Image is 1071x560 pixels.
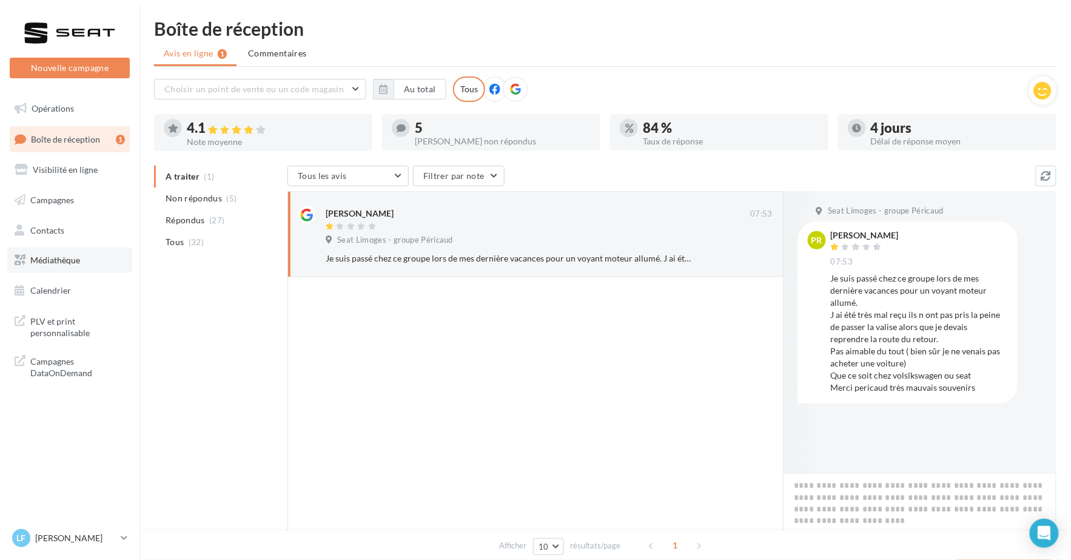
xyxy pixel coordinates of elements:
span: Campagnes DataOnDemand [30,353,125,379]
span: Choisir un point de vente ou un code magasin [164,84,344,94]
a: PLV et print personnalisable [7,308,132,344]
span: Opérations [32,103,74,113]
div: Délai de réponse moyen [871,137,1047,146]
span: Tous [166,236,184,248]
span: (32) [189,237,204,247]
span: 10 [539,542,549,552]
div: 84 % [643,121,819,135]
span: Boîte de réception [31,133,100,144]
a: Boîte de réception1 [7,126,132,152]
span: (27) [209,215,224,225]
span: (5) [227,194,237,203]
div: [PERSON_NAME] [326,207,394,220]
a: Médiathèque [7,248,132,273]
div: Taux de réponse [643,137,819,146]
div: [PERSON_NAME] non répondus [415,137,591,146]
button: 10 [533,538,564,555]
span: Médiathèque [30,255,80,265]
a: Campagnes [7,187,132,213]
span: PR [811,234,822,246]
span: Commentaires [248,47,306,59]
p: [PERSON_NAME] [35,532,116,544]
div: 5 [415,121,591,135]
div: Je suis passé chez ce groupe lors de mes dernière vacances pour un voyant moteur allumé. J ai été... [831,272,1008,394]
div: [PERSON_NAME] [831,231,899,240]
span: Non répondus [166,192,222,204]
div: Open Intercom Messenger [1030,519,1059,548]
span: PLV et print personnalisable [30,313,125,339]
div: Tous [453,76,485,102]
button: Choisir un point de vente ou un code magasin [154,79,366,100]
div: Boîte de réception [154,19,1056,38]
span: Seat Limoges - groupe Péricaud [828,206,944,217]
a: Visibilité en ligne [7,157,132,183]
button: Nouvelle campagne [10,58,130,78]
span: Calendrier [30,285,71,295]
div: 1 [116,135,125,144]
a: Campagnes DataOnDemand [7,348,132,384]
button: Au total [373,79,446,100]
span: Afficher [499,540,526,552]
span: 1 [666,536,685,555]
button: Tous les avis [287,166,409,186]
span: LF [17,532,26,544]
div: Je suis passé chez ce groupe lors de mes dernière vacances pour un voyant moteur allumé. J ai été... [326,252,694,265]
a: LF [PERSON_NAME] [10,527,130,550]
a: Opérations [7,96,132,121]
span: Répondus [166,214,205,226]
span: Contacts [30,224,64,235]
a: Contacts [7,218,132,243]
a: Calendrier [7,278,132,303]
span: Seat Limoges - groupe Péricaud [337,235,453,246]
button: Au total [394,79,446,100]
span: Visibilité en ligne [33,164,98,175]
span: 07:53 [750,209,773,220]
div: Note moyenne [187,138,363,146]
span: Tous les avis [298,170,347,181]
span: 07:53 [831,257,853,268]
span: Campagnes [30,195,74,205]
div: 4 jours [871,121,1047,135]
button: Filtrer par note [413,166,505,186]
div: 4.1 [187,121,363,135]
span: résultats/page [571,540,621,552]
